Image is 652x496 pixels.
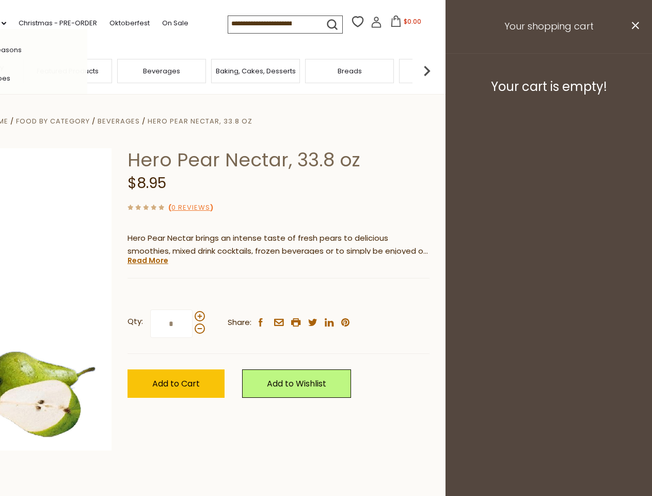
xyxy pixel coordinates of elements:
a: Food By Category [16,116,90,126]
a: Oktoberfest [109,18,150,29]
a: 0 Reviews [171,203,210,213]
button: $0.00 [384,16,428,31]
a: Hero Pear Nectar, 33.8 oz [148,116,252,126]
span: $0.00 [404,17,421,26]
button: Add to Cart [128,369,225,398]
img: next arrow [417,60,437,81]
input: Qty: [150,309,193,338]
a: Breads [338,67,362,75]
a: Add to Wishlist [242,369,351,398]
a: Baking, Cakes, Desserts [216,67,296,75]
span: Share: [228,316,251,329]
h1: Hero Pear Nectar, 33.8 oz [128,148,430,172]
a: On Sale [162,18,188,29]
a: Read More [128,255,168,266]
a: Christmas - PRE-ORDER [19,18,97,29]
span: ( ) [168,203,213,212]
a: Beverages [143,67,180,75]
strong: Qty: [128,315,143,328]
span: $8.95 [128,173,166,193]
span: Add to Cart [152,378,200,390]
a: Beverages [98,116,140,126]
h3: Your cart is empty! [458,79,639,95]
p: Hero Pear Nectar brings an intense taste of fresh pears to delicious smoothies, mixed drink cockt... [128,232,430,258]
